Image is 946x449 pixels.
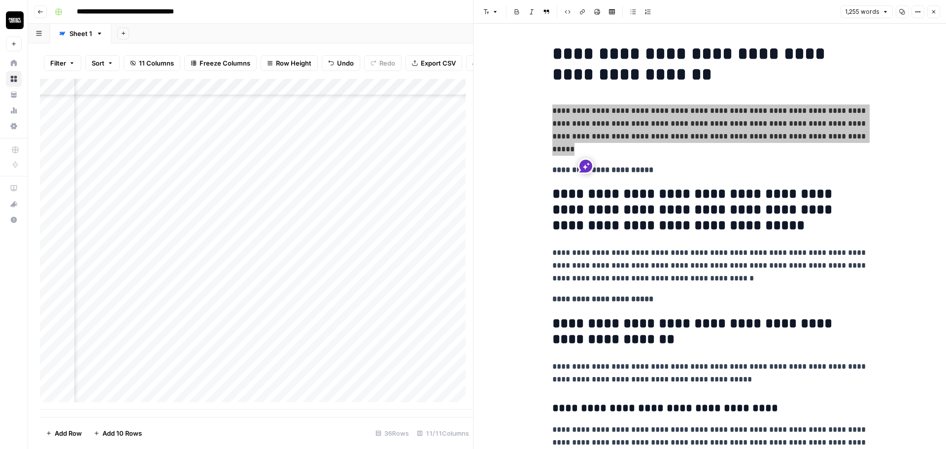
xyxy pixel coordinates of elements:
[6,87,22,103] a: Your Data
[200,58,250,68] span: Freeze Columns
[50,24,111,43] a: Sheet 1
[6,212,22,228] button: Help + Support
[337,58,354,68] span: Undo
[841,5,893,18] button: 1,255 words
[55,428,82,438] span: Add Row
[102,428,142,438] span: Add 10 Rows
[85,55,120,71] button: Sort
[40,425,88,441] button: Add Row
[44,55,81,71] button: Filter
[88,425,148,441] button: Add 10 Rows
[322,55,360,71] button: Undo
[6,8,22,33] button: Workspace: Contact Studios
[6,103,22,118] a: Usage
[6,71,22,87] a: Browse
[421,58,456,68] span: Export CSV
[364,55,402,71] button: Redo
[372,425,413,441] div: 36 Rows
[69,29,92,38] div: Sheet 1
[6,196,22,212] button: What's new?
[6,197,21,211] div: What's new?
[276,58,311,68] span: Row Height
[184,55,257,71] button: Freeze Columns
[413,425,473,441] div: 11/11 Columns
[6,55,22,71] a: Home
[92,58,104,68] span: Sort
[379,58,395,68] span: Redo
[124,55,180,71] button: 11 Columns
[845,7,879,16] span: 1,255 words
[261,55,318,71] button: Row Height
[6,180,22,196] a: AirOps Academy
[6,118,22,134] a: Settings
[50,58,66,68] span: Filter
[405,55,462,71] button: Export CSV
[139,58,174,68] span: 11 Columns
[6,11,24,29] img: Contact Studios Logo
